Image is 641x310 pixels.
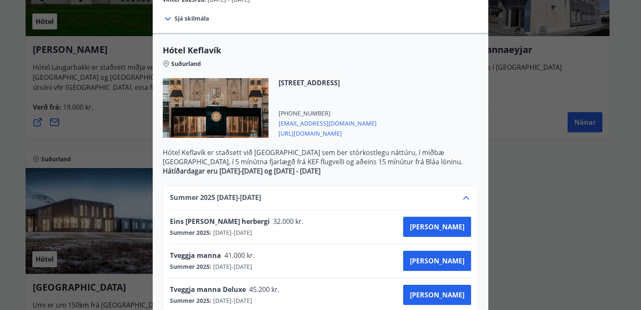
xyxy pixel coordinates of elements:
span: Suðurland [171,60,201,68]
span: [PHONE_NUMBER] [279,109,377,118]
span: [STREET_ADDRESS] [279,78,377,87]
p: Hótel Keflavík er staðsett við [GEOGRAPHIC_DATA] sem ber stórkostlegu náttúru, í miðbæ [GEOGRAPHI... [163,148,478,166]
span: [EMAIL_ADDRESS][DOMAIN_NAME] [279,118,377,128]
span: Hótel Keflavík [163,45,478,56]
span: [URL][DOMAIN_NAME] [279,128,377,138]
span: Sjá skilmála [175,14,209,23]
